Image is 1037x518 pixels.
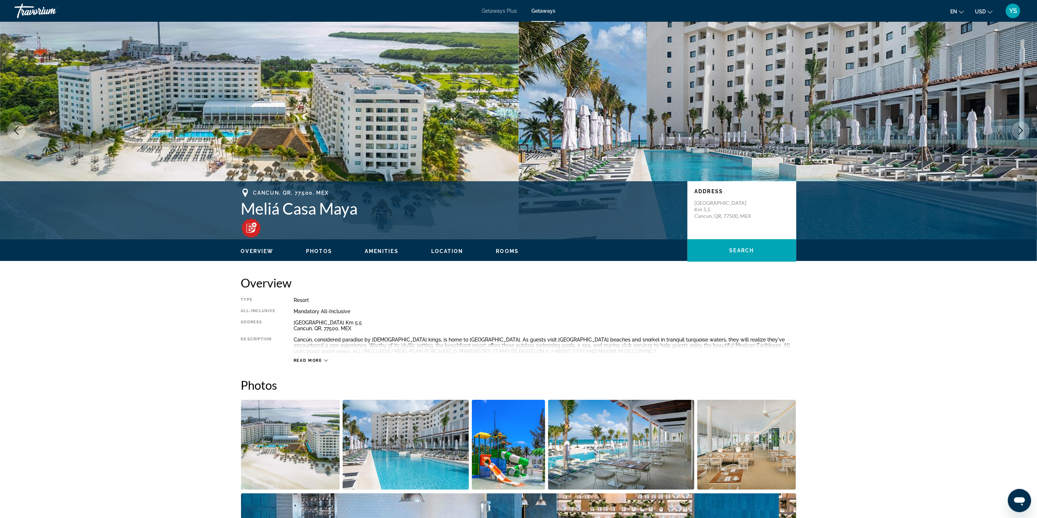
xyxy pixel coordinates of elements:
[241,308,275,314] div: All-Inclusive
[306,248,332,254] button: Photos
[294,320,796,331] div: [GEOGRAPHIC_DATA] Km 5.5 Cancun, QR, 77500, MEX
[1009,7,1017,14] span: YS
[365,248,399,254] span: Amenities
[306,248,332,254] span: Photos
[1012,121,1030,140] button: Next image
[241,275,796,290] h2: Overview
[431,248,464,254] button: Location
[241,248,274,254] span: Overview
[687,239,796,262] button: Search
[294,358,328,363] button: Read more
[253,190,329,196] span: Cancun, QR, 77500, MEX
[241,399,340,490] button: Open full-screen image slider
[730,248,754,253] span: Search
[343,399,469,490] button: Open full-screen image slider
[975,6,993,17] button: Change currency
[975,9,986,14] span: USD
[431,248,464,254] span: Location
[482,8,517,14] a: Getaways Plus
[472,399,546,490] button: Open full-screen image slider
[241,337,275,354] div: Description
[950,9,957,14] span: en
[365,248,399,254] button: Amenities
[241,248,274,254] button: Overview
[496,248,519,254] button: Rooms
[15,1,87,20] a: Travorium
[950,6,964,17] button: Change language
[241,297,275,303] div: Type
[241,218,261,238] img: weeks_M.png
[496,248,519,254] span: Rooms
[294,308,796,314] div: Mandatory All-Inclusive
[294,337,796,354] div: Cancún, considered paradise by [DEMOGRAPHIC_DATA] kings, is home to [GEOGRAPHIC_DATA]. As guests ...
[241,199,680,218] h1: Meliá Casa Maya
[294,358,322,363] span: Read more
[7,121,25,140] button: Previous image
[1004,3,1022,18] button: User Menu
[695,188,789,194] p: Address
[695,200,753,219] p: [GEOGRAPHIC_DATA] Km 5.5 Cancun, QR, 77500, MEX
[697,399,796,490] button: Open full-screen image slider
[241,378,796,392] h2: Photos
[1008,489,1031,512] iframe: Button to launch messaging window
[241,320,275,331] div: Address
[294,297,796,303] div: Resort
[531,8,555,14] a: Getaways
[548,399,694,490] button: Open full-screen image slider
